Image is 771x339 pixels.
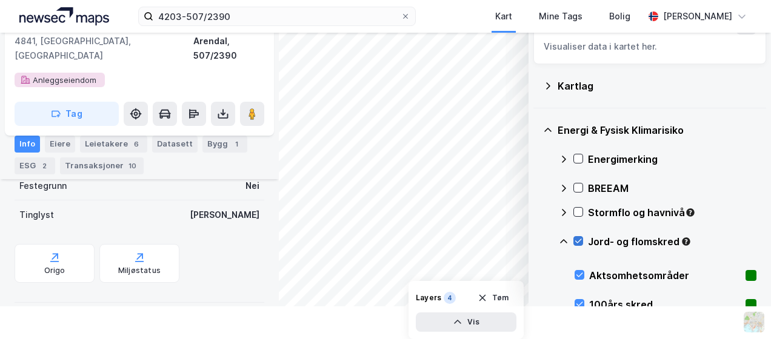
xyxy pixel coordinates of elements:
[80,136,147,153] div: Leietakere
[588,152,756,166] div: Energimerking
[416,293,441,303] div: Layers
[19,7,109,25] img: logo.a4113a55bc3d86da70a041830d287a7e.svg
[710,281,771,339] iframe: Chat Widget
[558,79,756,93] div: Kartlag
[202,136,247,153] div: Bygg
[588,181,756,196] div: BREEAM
[193,34,264,63] div: Arendal, 507/2390
[126,160,139,172] div: 10
[45,136,75,153] div: Eiere
[710,281,771,339] div: Kontrollprogram for chat
[588,234,756,249] div: Jord- og flomskred
[38,160,50,172] div: 2
[190,208,259,222] div: [PERSON_NAME]
[230,138,242,150] div: 1
[19,179,67,193] div: Festegrunn
[15,102,119,126] button: Tag
[685,207,696,218] div: Tooltip anchor
[15,34,193,63] div: 4841, [GEOGRAPHIC_DATA], [GEOGRAPHIC_DATA]
[15,136,40,153] div: Info
[44,266,65,275] div: Origo
[118,266,161,275] div: Miljøstatus
[589,268,741,283] div: Aktsomhetsområder
[15,157,55,174] div: ESG
[544,39,756,54] div: Visualiser data i kartet her.
[558,123,756,137] div: Energi & Fysisk Klimarisiko
[153,7,400,25] input: Søk på adresse, matrikkel, gårdeiere, leietakere eller personer
[444,292,456,304] div: 4
[589,297,741,312] div: 100års skred
[130,138,142,150] div: 6
[609,9,630,24] div: Bolig
[245,179,259,193] div: Nei
[539,9,582,24] div: Mine Tags
[416,312,516,332] button: Vis
[588,205,756,220] div: Stormflo og havnivå
[681,236,692,247] div: Tooltip anchor
[152,136,198,153] div: Datasett
[663,9,732,24] div: [PERSON_NAME]
[60,157,144,174] div: Transaksjoner
[470,288,516,308] button: Tøm
[495,9,512,24] div: Kart
[19,208,54,222] div: Tinglyst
